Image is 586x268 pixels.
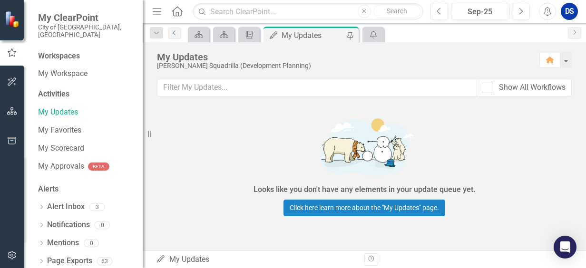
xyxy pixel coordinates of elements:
div: Alerts [38,184,133,195]
span: My ClearPoint [38,12,133,23]
a: Page Exports [47,256,92,267]
div: Show All Workflows [499,82,566,93]
a: Notifications [47,220,90,230]
a: My Scorecard [38,143,133,154]
button: Search [373,5,421,18]
img: ClearPoint Strategy [5,11,21,28]
div: Workspaces [38,51,80,62]
div: 3 [89,203,105,211]
a: My Favorites [38,125,133,136]
a: My Approvals [38,161,84,172]
button: Sep-25 [451,3,509,20]
div: 63 [97,257,112,265]
div: Sep-25 [454,6,506,18]
input: Filter My Updates... [157,79,477,96]
div: My Updates [157,52,530,62]
div: 0 [95,221,110,229]
span: Search [387,7,407,15]
div: Open Intercom Messenger [554,236,576,258]
a: My Updates [38,107,133,118]
a: Alert Inbox [47,201,85,212]
a: Click here learn more about the "My Updates" page. [283,200,445,216]
img: Getting started [222,111,507,182]
button: DS [561,3,578,20]
div: Looks like you don't have any elements in your update queue yet. [254,184,476,195]
div: 0 [84,239,99,247]
div: My Updates [156,254,357,265]
div: [PERSON_NAME] Squadrilla (Development Planning) [157,62,530,69]
div: My Updates [282,29,344,41]
small: City of [GEOGRAPHIC_DATA], [GEOGRAPHIC_DATA] [38,23,133,39]
a: Mentions [47,238,79,249]
a: My Workspace [38,68,133,79]
div: Activities [38,89,133,100]
input: Search ClearPoint... [193,3,423,20]
div: BETA [88,163,109,171]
